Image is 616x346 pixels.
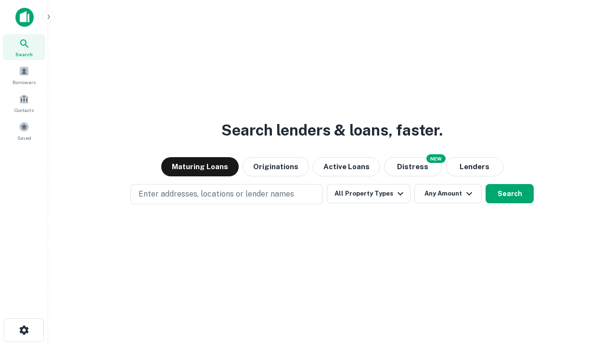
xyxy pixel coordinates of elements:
[3,118,45,144] a: Saved
[486,184,534,203] button: Search
[3,62,45,88] a: Borrowers
[15,50,33,58] span: Search
[384,157,442,176] button: Search distressed loans with lien and other non-mortgage details.
[446,157,503,176] button: Lenders
[139,188,294,200] p: Enter addresses, locations or lender names
[17,134,31,142] span: Saved
[3,90,45,116] a: Contacts
[130,184,323,204] button: Enter addresses, locations or lender names
[313,157,380,176] button: Active Loans
[414,184,482,203] button: Any Amount
[161,157,239,176] button: Maturing Loans
[568,269,616,315] iframe: Chat Widget
[14,106,34,114] span: Contacts
[13,78,36,86] span: Borrowers
[15,8,34,27] img: capitalize-icon.png
[426,154,446,163] div: NEW
[3,34,45,60] a: Search
[327,184,411,203] button: All Property Types
[221,119,443,142] h3: Search lenders & loans, faster.
[243,157,309,176] button: Originations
